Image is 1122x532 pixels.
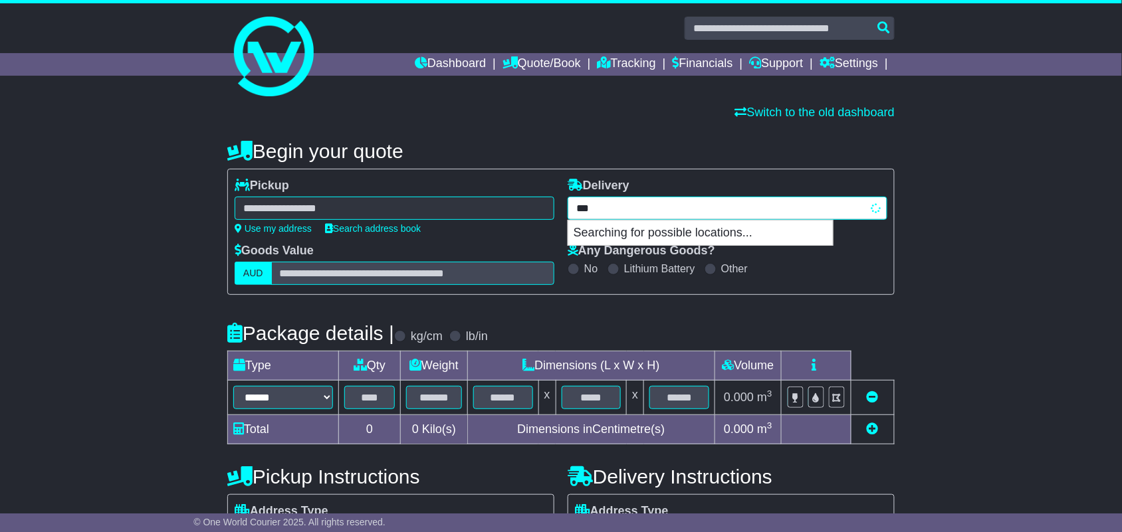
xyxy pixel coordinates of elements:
[538,381,556,415] td: x
[235,179,289,193] label: Pickup
[568,179,629,193] label: Delivery
[235,504,328,519] label: Address Type
[867,391,879,404] a: Remove this item
[627,381,644,415] td: x
[235,244,314,258] label: Goods Value
[227,322,394,344] h4: Package details |
[193,517,386,527] span: © One World Courier 2025. All rights reserved.
[412,422,419,436] span: 0
[568,466,895,488] h4: Delivery Instructions
[411,329,443,344] label: kg/cm
[673,53,733,76] a: Financials
[401,351,468,381] td: Weight
[724,391,754,404] span: 0.000
[339,351,401,381] td: Qty
[767,420,772,430] sup: 3
[467,351,715,381] td: Dimensions (L x W x H)
[724,422,754,436] span: 0.000
[415,53,486,76] a: Dashboard
[575,504,669,519] label: Address Type
[568,197,887,220] typeahead: Please provide city
[568,244,715,258] label: Any Dangerous Goods?
[757,422,772,436] span: m
[750,53,804,76] a: Support
[598,53,656,76] a: Tracking
[228,415,339,444] td: Total
[568,221,833,246] p: Searching for possible locations...
[767,389,772,399] sup: 3
[721,262,748,275] label: Other
[235,223,312,234] a: Use my address
[325,223,421,234] a: Search address book
[228,351,339,381] td: Type
[715,351,781,381] td: Volume
[820,53,878,76] a: Settings
[624,262,695,275] label: Lithium Battery
[235,262,272,285] label: AUD
[227,140,895,162] h4: Begin your quote
[735,106,895,119] a: Switch to the old dashboard
[584,262,598,275] label: No
[401,415,468,444] td: Kilo(s)
[339,415,401,444] td: 0
[503,53,581,76] a: Quote/Book
[757,391,772,404] span: m
[227,466,554,488] h4: Pickup Instructions
[467,415,715,444] td: Dimensions in Centimetre(s)
[867,422,879,436] a: Add new item
[466,329,488,344] label: lb/in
